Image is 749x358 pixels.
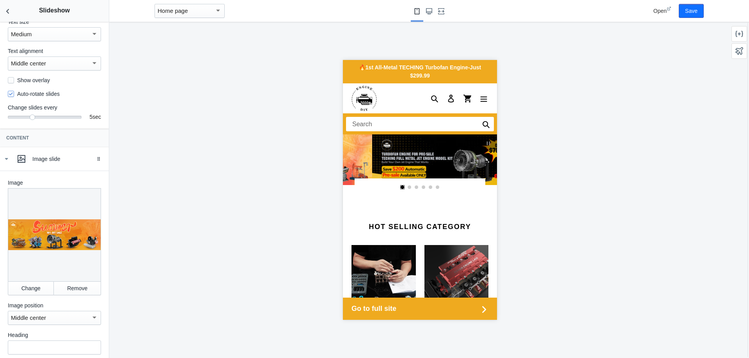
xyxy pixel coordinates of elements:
label: Image [8,179,101,187]
h3: Content [6,135,103,141]
h2: Hot Selling Category [9,163,146,171]
a: Select slide 1 [58,125,62,129]
a: Select slide 3 [72,125,76,129]
span: 5 [89,114,92,120]
span: sec [92,114,101,120]
img: image [9,26,34,51]
label: Text size [8,18,101,26]
button: Remove [54,281,101,295]
input: Search [3,57,151,71]
img: amp-1630659024680-L4_300x300.jpg [9,185,73,249]
span: Go to full site [9,243,135,254]
a: Select slide 6 [93,125,97,129]
label: Auto-rotate slides [8,90,60,98]
button: Save [679,4,704,18]
label: Show overlay [8,76,50,84]
label: Change slides every [8,104,101,111]
div: Image slide [32,155,103,163]
button: Change [8,281,54,295]
mat-select-trigger: Home page [158,7,188,14]
span: Open [653,8,667,14]
button: Menu [133,31,149,46]
label: Heading [8,331,101,339]
label: Text alignment [8,47,101,55]
a: image [9,26,36,51]
a: Select slide 4 [79,125,83,129]
mat-select-trigger: Middle center [11,314,46,321]
mat-select-trigger: Middle center [11,60,46,67]
label: Image position [8,302,101,309]
mat-select-trigger: Medium [11,31,32,37]
a: Select slide 5 [86,125,90,129]
a: Select slide 2 [65,125,69,129]
img: amp-1630659147134-L400_300x300.png [82,185,146,249]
